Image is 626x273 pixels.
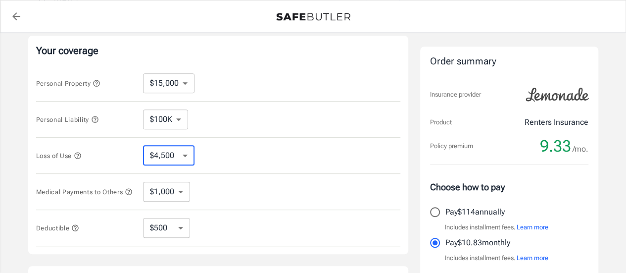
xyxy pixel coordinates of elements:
button: Medical Payments to Others [36,186,133,198]
button: Personal Liability [36,113,99,125]
img: Back to quotes [276,13,350,21]
p: Product [430,117,452,127]
p: Policy premium [430,141,473,151]
div: Order summary [430,55,588,69]
button: Learn more [517,253,548,263]
span: /mo. [573,142,588,156]
p: Renters Insurance [525,116,588,128]
p: Includes installment fees. [445,253,548,263]
p: Pay $114 annually [445,206,505,218]
button: Deductible [36,222,80,234]
span: Loss of Use [36,152,82,160]
img: Lemonade [520,81,594,109]
span: Personal Property [36,80,100,87]
p: Insurance provider [430,90,481,100]
p: Your coverage [36,44,400,57]
button: Loss of Use [36,150,82,162]
p: Includes installment fees. [445,222,548,232]
span: Personal Liability [36,116,99,123]
span: Deductible [36,224,80,232]
p: Choose how to pay [430,180,588,194]
a: back to quotes [6,6,26,26]
span: 9.33 [540,136,571,156]
span: Medical Payments to Others [36,188,133,196]
button: Personal Property [36,77,100,89]
p: Pay $10.83 monthly [445,237,510,249]
button: Learn more [517,222,548,232]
